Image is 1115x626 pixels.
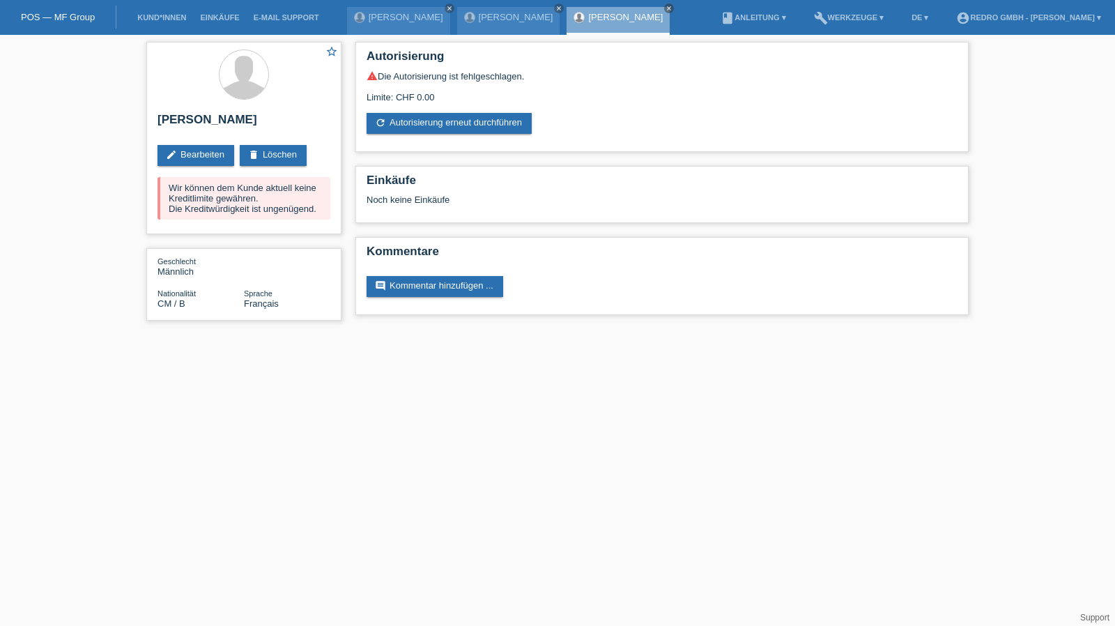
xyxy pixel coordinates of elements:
i: close [446,5,453,12]
i: build [814,11,828,25]
span: Geschlecht [157,257,196,266]
span: Kamerun / B / 24.09.2019 [157,298,185,309]
i: close [555,5,562,12]
a: commentKommentar hinzufügen ... [367,276,503,297]
a: [PERSON_NAME] [588,12,663,22]
a: E-Mail Support [247,13,326,22]
div: Limite: CHF 0.00 [367,82,958,102]
a: [PERSON_NAME] [479,12,553,22]
a: account_circleRedro GmbH - [PERSON_NAME] ▾ [949,13,1108,22]
h2: Kommentare [367,245,958,266]
div: Die Autorisierung ist fehlgeschlagen. [367,70,958,82]
i: edit [166,149,177,160]
a: Kund*innen [130,13,193,22]
i: delete [248,149,259,160]
i: refresh [375,117,386,128]
a: POS — MF Group [21,12,95,22]
div: Noch keine Einkäufe [367,194,958,215]
i: warning [367,70,378,82]
div: Wir können dem Kunde aktuell keine Kreditlimite gewähren. Die Kreditwürdigkeit ist ungenügend. [157,177,330,220]
a: refreshAutorisierung erneut durchführen [367,113,532,134]
a: editBearbeiten [157,145,234,166]
span: Nationalität [157,289,196,298]
a: close [664,3,674,13]
a: bookAnleitung ▾ [714,13,792,22]
a: Einkäufe [193,13,246,22]
h2: Einkäufe [367,174,958,194]
i: comment [375,280,386,291]
a: DE ▾ [905,13,935,22]
span: Français [244,298,279,309]
a: [PERSON_NAME] [369,12,443,22]
h2: [PERSON_NAME] [157,113,330,134]
i: close [666,5,672,12]
i: account_circle [956,11,970,25]
a: deleteLöschen [240,145,307,166]
a: Support [1080,613,1109,623]
a: buildWerkzeuge ▾ [807,13,891,22]
i: book [721,11,735,25]
a: close [445,3,454,13]
a: star_border [325,45,338,60]
div: Männlich [157,256,244,277]
h2: Autorisierung [367,49,958,70]
i: star_border [325,45,338,58]
span: Sprache [244,289,272,298]
a: close [554,3,564,13]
